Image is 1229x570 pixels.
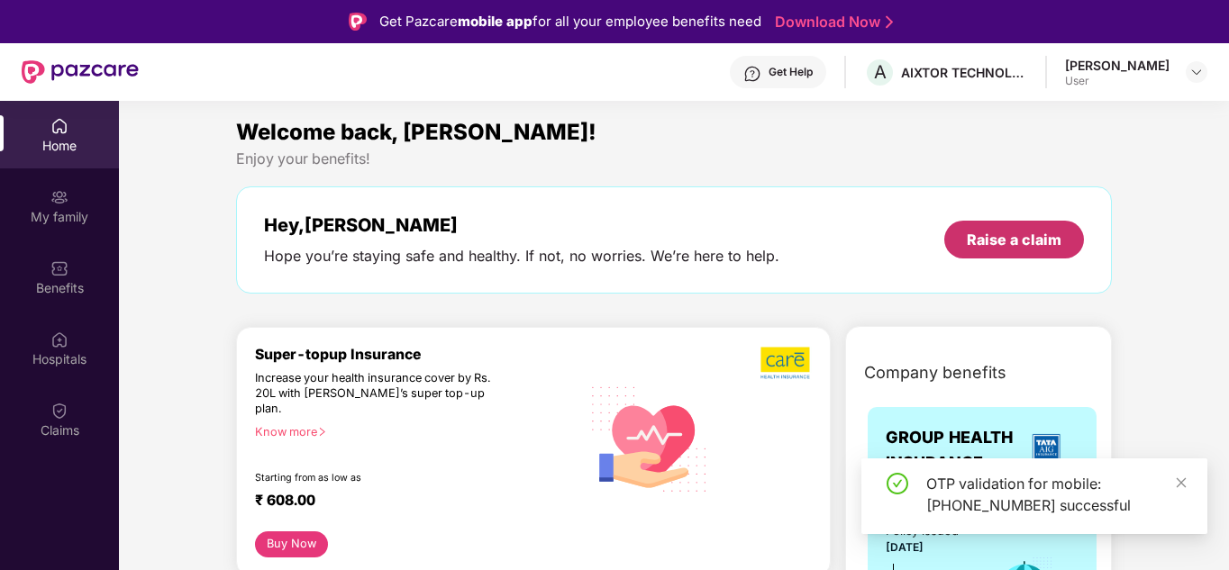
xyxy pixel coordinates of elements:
div: [PERSON_NAME] [1065,57,1170,74]
div: OTP validation for mobile: [PHONE_NUMBER] successful [926,473,1186,516]
img: svg+xml;base64,PHN2ZyB3aWR0aD0iMjAiIGhlaWdodD0iMjAiIHZpZXdCb3g9IjAgMCAyMCAyMCIgZmlsbD0ibm9uZSIgeG... [50,188,68,206]
div: Hope you’re staying safe and healthy. If not, no worries. We’re here to help. [264,247,779,266]
div: Get Help [769,65,813,79]
a: Download Now [775,13,888,32]
span: Welcome back, [PERSON_NAME]! [236,119,596,145]
div: Hey, [PERSON_NAME] [264,214,779,236]
div: User [1065,74,1170,88]
div: ₹ 608.00 [255,492,562,513]
span: A [874,61,887,83]
img: svg+xml;base64,PHN2ZyBpZD0iSG9tZSIgeG1sbnM9Imh0dHA6Ly93d3cudzMub3JnLzIwMDAvc3ZnIiB3aWR0aD0iMjAiIG... [50,117,68,135]
img: svg+xml;base64,PHN2ZyBpZD0iSGVscC0zMngzMiIgeG1sbnM9Imh0dHA6Ly93d3cudzMub3JnLzIwMDAvc3ZnIiB3aWR0aD... [743,65,761,83]
div: Starting from as low as [255,472,504,484]
div: Know more [255,425,569,438]
div: Get Pazcare for all your employee benefits need [379,11,761,32]
img: svg+xml;base64,PHN2ZyBpZD0iSG9zcGl0YWxzIiB4bWxucz0iaHR0cDovL3d3dy53My5vcmcvMjAwMC9zdmciIHdpZHRoPS... [50,330,68,348]
img: Stroke [886,13,893,32]
div: Super-topup Insurance [255,346,580,363]
img: svg+xml;base64,PHN2ZyB4bWxucz0iaHR0cDovL3d3dy53My5vcmcvMjAwMC9zdmciIHhtbG5zOnhsaW5rPSJodHRwOi8vd3... [580,367,720,509]
img: svg+xml;base64,PHN2ZyBpZD0iQ2xhaW0iIHhtbG5zPSJodHRwOi8vd3d3LnczLm9yZy8yMDAwL3N2ZyIgd2lkdGg9IjIwIi... [50,402,68,420]
button: Buy Now [255,531,328,557]
div: Increase your health insurance cover by Rs. 20L with [PERSON_NAME]’s super top-up plan. [255,371,502,417]
img: insurerLogo [1022,426,1070,475]
span: check-circle [887,473,908,494]
img: New Pazcare Logo [22,60,139,84]
span: GROUP HEALTH INSURANCE [886,425,1014,476]
strong: mobile app [458,13,533,30]
img: b5dec4f62d2307b9de63beb79f102df3.png [760,346,812,380]
img: Logo [349,13,367,31]
img: svg+xml;base64,PHN2ZyBpZD0iQmVuZWZpdHMiIHhtbG5zPSJodHRwOi8vd3d3LnczLm9yZy8yMDAwL3N2ZyIgd2lkdGg9Ij... [50,259,68,277]
div: Enjoy your benefits! [236,149,1112,168]
span: right [317,427,327,437]
span: Company benefits [864,360,1006,385]
img: svg+xml;base64,PHN2ZyBpZD0iRHJvcGRvd24tMzJ4MzIiIHhtbG5zPSJodHRwOi8vd3d3LnczLm9yZy8yMDAwL3N2ZyIgd2... [1189,65,1204,79]
span: close [1175,476,1188,489]
div: Raise a claim [967,230,1061,249]
div: AIXTOR TECHNOLOGIES LLP [901,64,1027,81]
span: [DATE] [886,540,924,554]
